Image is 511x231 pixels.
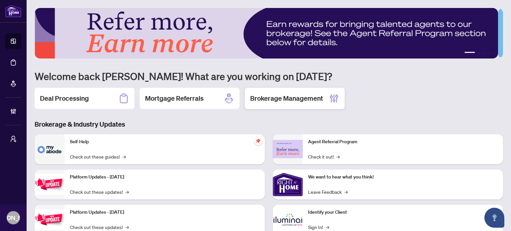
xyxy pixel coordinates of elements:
span: → [326,223,329,231]
span: → [125,188,129,195]
p: Platform Updates - [DATE] [70,173,259,181]
a: Check out these updates!→ [70,223,129,231]
span: → [336,153,340,160]
h2: Deal Processing [40,94,89,103]
button: Open asap [484,208,504,228]
img: logo [5,5,21,17]
span: → [125,223,129,231]
p: Identify your Client [308,209,498,216]
img: We want to hear what you think! [273,170,303,199]
p: We want to hear what you think! [308,173,498,181]
p: Platform Updates - [DATE] [70,209,259,216]
span: → [344,188,348,195]
img: Platform Updates - July 21, 2025 [35,174,65,195]
button: 1 [464,52,475,55]
a: Check out these guides!→ [70,153,126,160]
img: Slide 0 [35,8,498,58]
p: Agent Referral Program [308,138,498,146]
a: Check out these updates!→ [70,188,129,195]
h3: Brokerage & Industry Updates [35,120,503,129]
img: Self-Help [35,134,65,164]
button: 3 [483,52,486,55]
button: 4 [488,52,491,55]
h1: Welcome back [PERSON_NAME]! What are you working on [DATE]? [35,70,503,82]
img: Agent Referral Program [273,140,303,158]
span: → [122,153,126,160]
h2: Brokerage Management [250,94,323,103]
span: pushpin [254,137,262,145]
h2: Mortgage Referrals [145,94,204,103]
p: Self-Help [70,138,259,146]
img: Platform Updates - July 8, 2025 [35,209,65,230]
a: Check it out!→ [308,153,340,160]
a: Sign In!→ [308,223,329,231]
span: user-switch [10,136,17,142]
button: 2 [478,52,480,55]
button: 5 [494,52,496,55]
a: Leave Feedback→ [308,188,348,195]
